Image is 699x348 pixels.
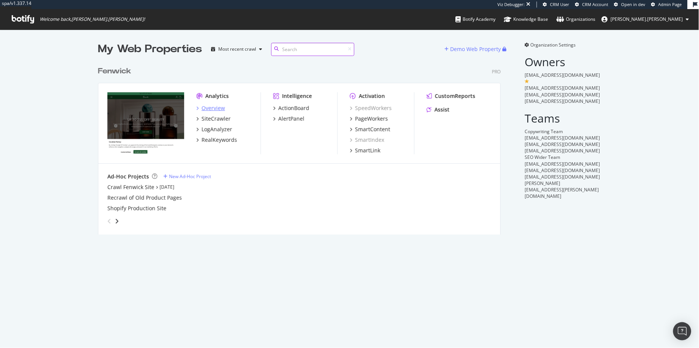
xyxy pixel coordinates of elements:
a: SmartIndex [350,136,384,144]
div: Open Intercom Messenger [673,322,691,340]
a: SpeedWorkers [350,104,392,112]
a: SmartContent [350,126,390,133]
div: Analytics [205,92,229,100]
div: Fenwick [98,66,131,77]
div: angle-right [114,217,120,225]
a: [DATE] [160,184,174,190]
span: [EMAIL_ADDRESS][DOMAIN_NAME] [525,167,600,174]
a: Assist [427,106,450,113]
div: CustomReports [435,92,475,100]
button: [PERSON_NAME].[PERSON_NAME] [596,13,695,25]
a: RealKeywords [196,136,237,144]
div: My Web Properties [98,42,202,57]
a: Admin Page [651,2,682,8]
div: New Ad-Hoc Project [169,173,211,180]
div: Botify Academy [456,16,496,23]
a: Knowledge Base [504,9,548,30]
div: RealKeywords [202,136,237,144]
span: [EMAIL_ADDRESS][DOMAIN_NAME] [525,135,600,141]
div: PageWorkers [355,115,388,123]
a: CRM User [543,2,570,8]
div: Assist [435,106,450,113]
div: LogAnalyzer [202,126,232,133]
div: Viz Debugger: [498,2,525,8]
span: [EMAIL_ADDRESS][DOMAIN_NAME] [525,161,600,167]
span: [EMAIL_ADDRESS][DOMAIN_NAME] [525,92,600,98]
div: grid [98,57,507,235]
img: www.fenwick.co.uk/ [107,92,184,154]
span: Open in dev [621,2,646,7]
h2: Owners [525,56,601,68]
div: Organizations [557,16,596,23]
a: CRM Account [575,2,609,8]
span: [EMAIL_ADDRESS][PERSON_NAME][DOMAIN_NAME] [525,186,599,199]
input: Search [271,43,354,56]
a: PageWorkers [350,115,388,123]
span: alex.johnson [611,16,683,22]
span: [EMAIL_ADDRESS][DOMAIN_NAME] [525,174,600,180]
div: SiteCrawler [202,115,231,123]
div: Overview [202,104,225,112]
a: Recrawl of Old Product Pages [107,194,182,202]
span: CRM Account [582,2,609,7]
span: [EMAIL_ADDRESS][DOMAIN_NAME] [525,98,600,104]
a: Shopify Production Site [107,205,166,212]
div: Knowledge Base [504,16,548,23]
div: [PERSON_NAME] [525,180,601,186]
div: Pro [492,68,501,75]
span: [EMAIL_ADDRESS][DOMAIN_NAME] [525,148,600,154]
span: Admin Page [659,2,682,7]
a: LogAnalyzer [196,126,232,133]
div: SEO Wider Team [525,154,601,160]
a: New Ad-Hoc Project [163,173,211,180]
a: Botify Academy [456,9,496,30]
h2: Teams [525,112,601,124]
div: Copywriting Team [525,128,601,135]
span: [EMAIL_ADDRESS][DOMAIN_NAME] [525,141,600,148]
a: Organizations [557,9,596,30]
a: SiteCrawler [196,115,231,123]
a: Overview [196,104,225,112]
div: Demo Web Property [450,45,501,53]
div: SmartLink [355,147,381,154]
span: Organization Settings [531,42,576,48]
div: Ad-Hoc Projects [107,173,149,180]
span: [EMAIL_ADDRESS][DOMAIN_NAME] [525,85,600,91]
div: Activation [359,92,385,100]
span: Welcome back, [PERSON_NAME].[PERSON_NAME] ! [40,16,145,22]
div: AlertPanel [278,115,304,123]
a: Demo Web Property [445,46,503,52]
a: SmartLink [350,147,381,154]
a: Crawl Fenwick Site [107,183,154,191]
a: AlertPanel [273,115,304,123]
a: Open in dev [614,2,646,8]
button: Demo Web Property [445,43,503,55]
div: Intelligence [282,92,312,100]
a: Fenwick [98,66,134,77]
div: ActionBoard [278,104,309,112]
button: Most recent crawl [208,43,265,55]
div: Most recent crawl [218,47,256,51]
div: angle-left [104,215,114,227]
a: CustomReports [427,92,475,100]
div: SmartContent [355,126,390,133]
span: CRM User [550,2,570,7]
a: ActionBoard [273,104,309,112]
span: [EMAIL_ADDRESS][DOMAIN_NAME] [525,72,600,78]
